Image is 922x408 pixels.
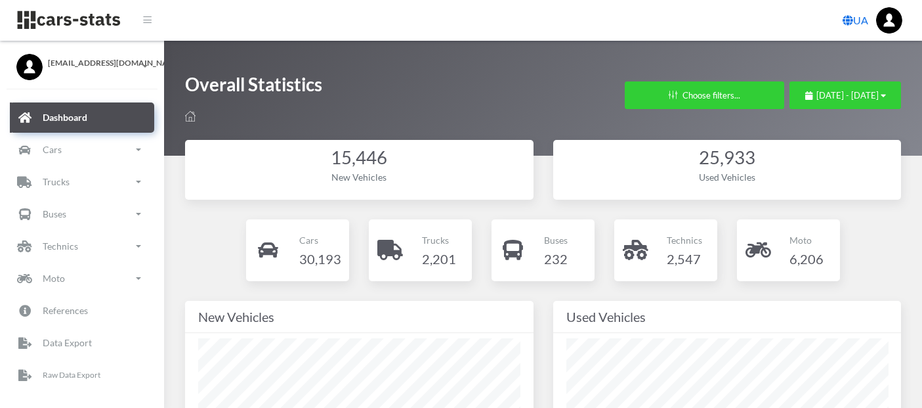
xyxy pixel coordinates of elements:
div: New Vehicles [198,306,520,327]
p: Cars [299,232,341,248]
a: Cars [10,135,154,165]
h4: 2,201 [422,248,456,269]
p: Trucks [43,173,70,190]
p: Moto [789,232,824,248]
p: Cars [43,141,62,158]
div: 25,933 [566,145,889,171]
div: Used Vehicles [566,306,889,327]
div: Used Vehicles [566,170,889,184]
div: New Vehicles [198,170,520,184]
a: Trucks [10,167,154,197]
div: 15,446 [198,145,520,171]
p: Moto [43,270,65,286]
h1: Overall Statistics [185,72,322,103]
span: [DATE] - [DATE] [816,90,879,101]
p: Buses [544,232,568,248]
h4: 2,547 [667,248,702,269]
p: Data Export [43,334,92,351]
a: Buses [10,199,154,229]
p: Dashboard [43,109,87,125]
p: Raw Data Export [43,368,100,382]
a: [EMAIL_ADDRESS][DOMAIN_NAME] [16,54,148,69]
button: [DATE] - [DATE] [789,81,901,109]
a: Data Export [10,328,154,358]
h4: 6,206 [789,248,824,269]
img: navbar brand [16,10,121,30]
img: ... [876,7,902,34]
a: UA [837,7,873,34]
p: Technics [43,238,78,254]
a: Technics [10,231,154,261]
button: Choose filters... [625,81,784,109]
p: Buses [43,206,66,222]
a: Raw Data Export [10,360,154,390]
p: Trucks [422,232,456,248]
a: Dashboard [10,102,154,133]
p: Technics [667,232,702,248]
h4: 30,193 [299,248,341,269]
a: Moto [10,263,154,294]
h4: 232 [544,248,568,269]
span: [EMAIL_ADDRESS][DOMAIN_NAME] [48,57,148,69]
a: References [10,296,154,326]
p: References [43,302,88,319]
